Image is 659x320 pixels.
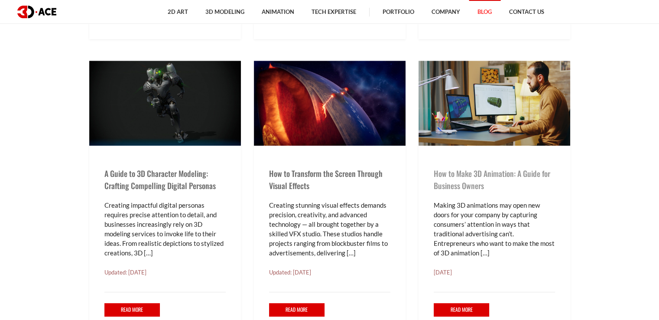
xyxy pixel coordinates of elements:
a: Read More [104,303,160,317]
a: How to Transform the Screen Through Visual Effects [269,168,383,191]
p: Creating stunning visual effects demands precision, creativity, and advanced technology — all bro... [269,200,390,258]
a: Read More [269,303,325,317]
img: logo dark [17,6,56,18]
a: How to Make 3D Animation: A Guide for Business Owners [434,168,550,191]
img: blog post image [89,61,241,145]
img: blog post image [254,61,406,145]
p: Creating impactful digital personas requires precise attention to detail, and businesses increasi... [104,200,226,258]
a: A Guide to 3D Character Modeling: Crafting Compelling Digital Personas [104,168,216,191]
p: [DATE] [434,268,555,277]
p: Updated: [DATE] [104,268,226,277]
p: Making 3D animations may open new doors for your company by capturing consumers’ attention in way... [434,200,555,258]
img: blog post image [419,61,570,145]
a: Read More [434,303,490,317]
p: Updated: [DATE] [269,268,390,277]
